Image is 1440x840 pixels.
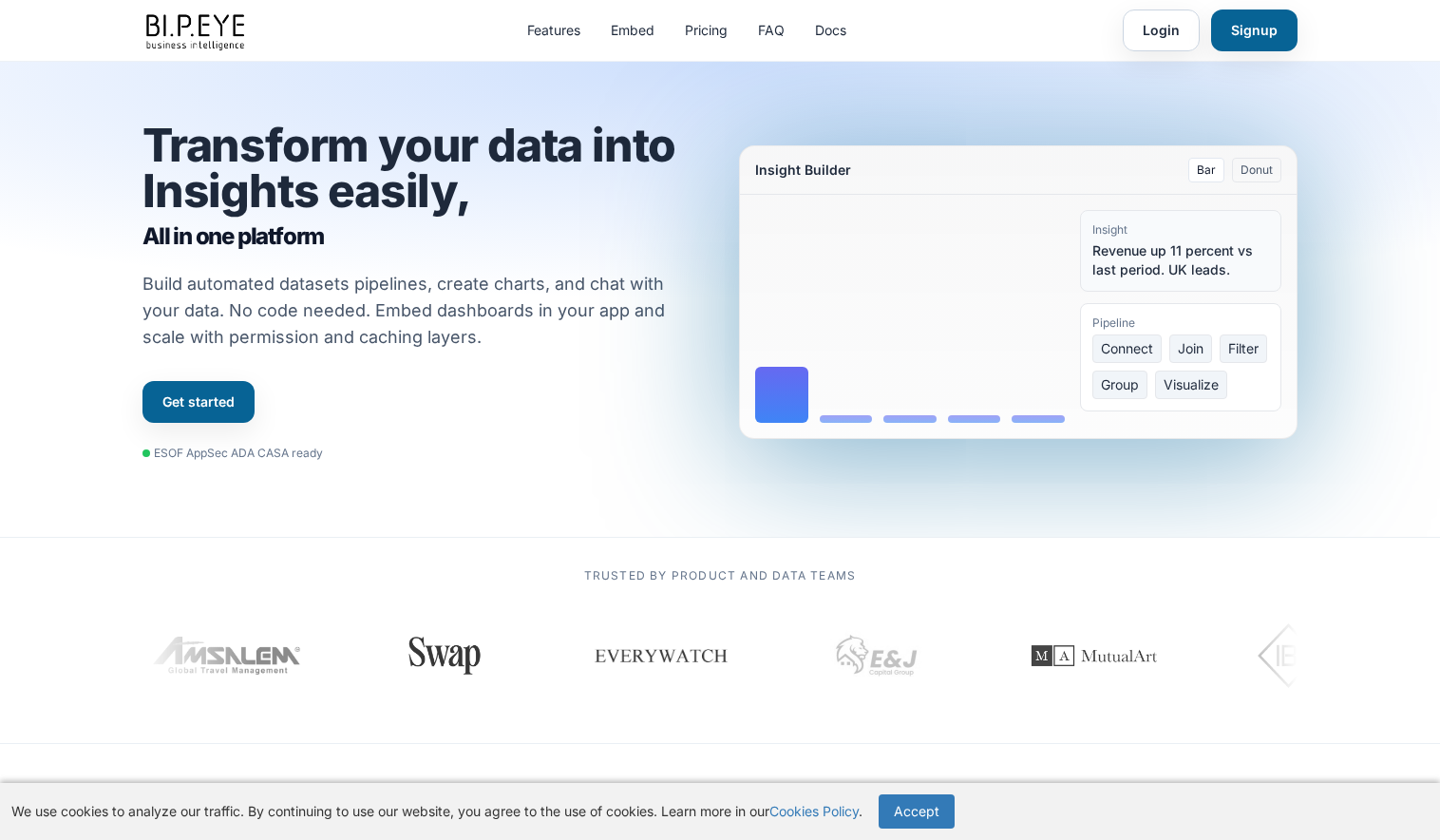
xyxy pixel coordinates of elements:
[755,161,851,180] div: Insight Builder
[1092,241,1269,279] div: Revenue up 11 percent vs last period. UK leads.
[769,803,859,819] a: Cookies Policy
[1092,334,1162,363] span: Connect
[1220,334,1267,363] span: Filter
[1211,10,1298,51] a: Signup
[1258,618,1365,694] img: IBI
[1092,222,1269,238] div: Insight
[142,123,701,252] h1: Transform your data into Insights easily,
[611,21,654,40] a: Embed
[1155,371,1227,399] span: Visualize
[758,21,785,40] a: FAQ
[830,608,925,703] img: EJ Capital
[1232,158,1281,182] button: Donut
[1188,158,1224,182] button: Bar
[815,21,846,40] a: Docs
[1092,315,1269,331] div: Pipeline
[11,802,862,821] p: We use cookies to analyze our traffic. By continuing to use our website, you agree to the use of ...
[1092,371,1147,399] span: Group
[142,10,251,52] img: bipeye-logo
[142,381,255,423] a: Get started
[1169,334,1212,363] span: Join
[153,637,303,675] img: Amsalem
[527,21,580,40] a: Features
[593,627,729,684] img: Everywatch
[755,210,1065,423] div: Bar chart
[879,794,955,829] button: Accept
[400,637,488,675] img: Swap
[685,21,728,40] a: Pricing
[142,221,701,252] span: All in one platform
[142,446,323,461] div: ESOF AppSec ADA CASA ready
[1123,10,1200,51] a: Login
[142,568,1298,583] p: Trusted by product and data teams
[1009,608,1180,703] img: MutualArt
[142,271,690,351] p: Build automated datasets pipelines, create charts, and chat with your data. No code needed. Embed...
